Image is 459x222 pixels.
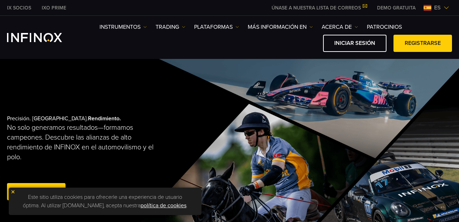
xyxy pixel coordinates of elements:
[7,123,167,162] p: No solo generamos resultados—formamos campeones. Descubre las alianzas de alto rendimiento de INF...
[7,183,66,200] a: Registrarse
[194,23,239,31] a: PLATAFORMAS
[431,4,444,12] span: es
[367,23,402,31] a: Patrocinios
[372,4,421,12] a: INFINOX MENU
[248,23,313,31] a: Más información en
[266,5,372,11] a: ÚNASE A NUESTRA LISTA DE CORREOS
[393,35,452,52] a: Registrarse
[156,23,185,31] a: TRADING
[36,4,71,12] a: INFINOX
[7,104,207,213] div: Precisión. [GEOGRAPHIC_DATA].
[88,115,121,122] strong: Rendimiento.
[2,4,36,12] a: INFINOX
[12,191,198,211] p: Este sitio utiliza cookies para ofrecerle una experiencia de usuario óptima. Al utilizar [DOMAIN_...
[323,35,386,52] a: Iniciar sesión
[141,202,186,209] a: política de cookies
[322,23,358,31] a: ACERCA DE
[7,33,78,42] a: INFINOX Logo
[11,189,15,194] img: yellow close icon
[100,23,147,31] a: Instrumentos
